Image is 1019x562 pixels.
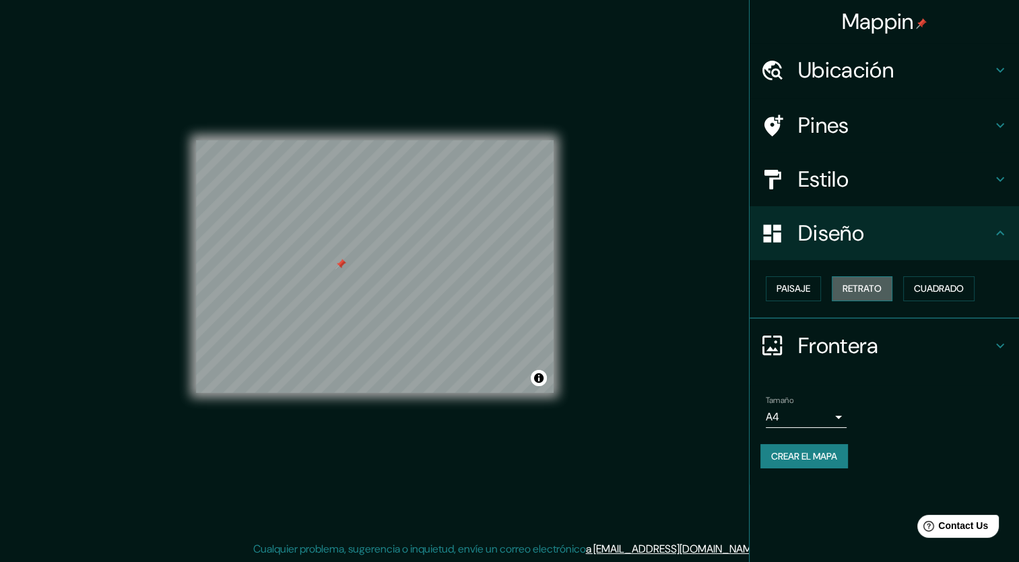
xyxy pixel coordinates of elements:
button: Retrato [832,276,892,301]
div: Estilo [750,152,1019,206]
button: Crear el mapa [760,444,848,469]
h4: Ubicación [798,57,992,84]
div: Frontera [750,319,1019,373]
font: Crear el mapa [771,448,837,465]
div: Pines [750,98,1019,152]
button: Cuadrado [903,276,975,301]
font: Paisaje [777,280,810,297]
div: Ubicación [750,43,1019,97]
p: Cualquier problema, sugerencia o inquietud, envíe un correo electrónico . [253,541,762,557]
iframe: Help widget launcher [899,509,1004,547]
div: A4 [766,406,847,428]
div: Diseño [750,206,1019,260]
a: a [EMAIL_ADDRESS][DOMAIN_NAME] [586,542,760,556]
h4: Estilo [798,166,992,193]
img: pin-icon.png [916,18,927,29]
h4: Frontera [798,332,992,359]
font: Mappin [842,7,914,36]
h4: Diseño [798,220,992,247]
button: Alternar atribución [531,370,547,386]
button: Paisaje [766,276,821,301]
label: Tamaño [766,394,793,406]
h4: Pines [798,112,992,139]
canvas: Mapa [196,140,554,393]
font: Retrato [843,280,882,297]
font: Cuadrado [914,280,964,297]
